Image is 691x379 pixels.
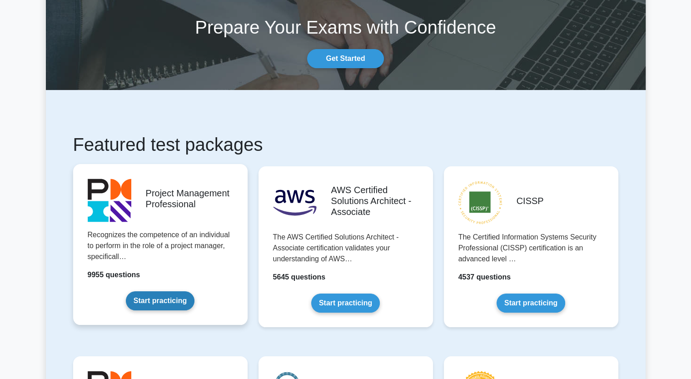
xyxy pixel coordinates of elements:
a: Start practicing [497,294,565,313]
h1: Featured test packages [73,134,618,155]
a: Start practicing [311,294,380,313]
a: Get Started [307,49,383,68]
a: Start practicing [126,291,194,310]
h1: Prepare Your Exams with Confidence [46,16,646,38]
